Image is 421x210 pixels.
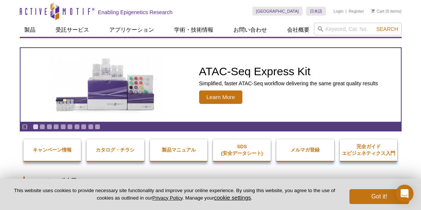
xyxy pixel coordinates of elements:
button: cookie settings [214,194,251,201]
a: アプリケーション [105,23,158,37]
a: ATAC-Seq Express Kit ATAC-Seq Express Kit Simplified, faster ATAC-Seq workflow delivering the sam... [21,48,401,122]
li: (0 items) [371,7,402,16]
p: Simplified, faster ATAC-Seq workflow delivering the same great quality results [199,80,378,87]
a: Privacy Policy [152,195,182,201]
div: Open Intercom Messenger [396,185,414,203]
a: Go to slide 1 [33,124,38,130]
a: Go to slide 2 [40,124,45,130]
li: | [346,7,347,16]
a: 製品 [20,23,40,37]
a: Go to slide 6 [67,124,73,130]
strong: 製品マニュアル [162,147,196,153]
button: Got it! [349,189,409,204]
a: Login [333,9,343,14]
a: Register [349,9,364,14]
a: お問い合わせ [229,23,271,37]
a: Go to slide 5 [60,124,66,130]
article: ATAC-Seq Express Kit [21,48,401,122]
a: Go to slide 7 [74,124,80,130]
a: [GEOGRAPHIC_DATA] [252,7,303,16]
strong: カタログ・チラシ [96,147,135,153]
a: Go to slide 8 [81,124,87,130]
img: Your Cart [371,9,375,13]
h2: おすすめ製品 [23,176,398,188]
a: 完全ガイドエピジェネティクス入門 [340,136,398,164]
a: Go to slide 3 [47,124,52,130]
p: This website uses cookies to provide necessary site functionality and improve your online experie... [12,187,337,201]
span: Learn More [199,90,243,104]
span: Search [376,26,398,32]
a: Go to slide 10 [95,124,100,130]
strong: キャンペーン情報 [33,147,72,153]
a: Toggle autoplay [22,124,28,130]
a: 日本語 [306,7,326,16]
button: Search [374,26,400,32]
strong: メルマガ登録 [290,147,320,153]
input: Keyword, Cat. No. [314,23,402,35]
a: 会社概要 [283,23,314,37]
a: メルマガ登録 [276,139,334,161]
a: Go to slide 4 [53,124,59,130]
h2: ATAC-Seq Express Kit [199,66,378,77]
h2: Enabling Epigenetics Research [98,9,173,16]
a: 製品マニュアル [150,139,208,161]
img: ATAC-Seq Express Kit [44,57,167,113]
a: 学術・技術情報 [170,23,218,37]
a: SDS(安全データシート) [213,136,271,164]
strong: SDS (安全データシート) [221,144,263,156]
a: 受託サービス [51,23,94,37]
a: カタログ・チラシ [87,139,144,161]
a: Go to slide 9 [88,124,94,130]
a: キャンペーン情報 [23,139,81,161]
a: Cart [371,9,384,14]
strong: 完全ガイド エピジェネティクス入門 [342,144,395,156]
